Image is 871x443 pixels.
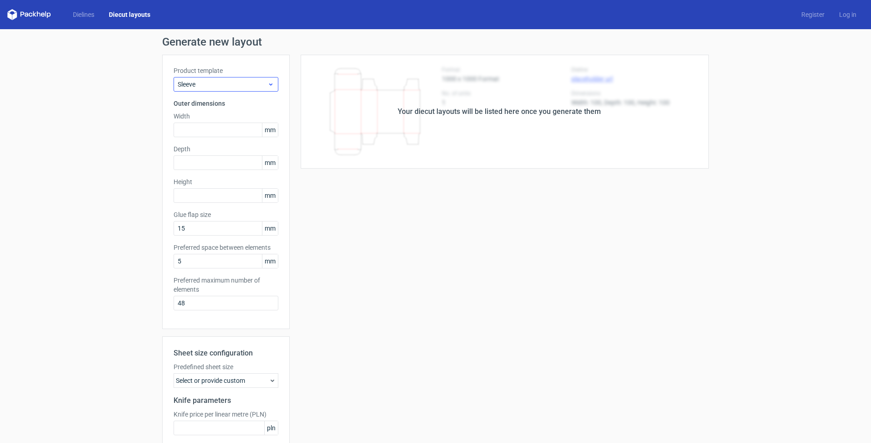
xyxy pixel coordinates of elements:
[262,221,278,235] span: mm
[262,189,278,202] span: mm
[174,373,278,388] div: Select or provide custom
[262,254,278,268] span: mm
[174,395,278,406] h2: Knife parameters
[178,80,267,89] span: Sleeve
[174,348,278,359] h2: Sheet size configuration
[174,410,278,419] label: Knife price per linear metre (PLN)
[174,362,278,371] label: Predefined sheet size
[174,177,278,186] label: Height
[174,66,278,75] label: Product template
[262,156,278,170] span: mm
[174,112,278,121] label: Width
[832,10,864,19] a: Log in
[174,144,278,154] label: Depth
[794,10,832,19] a: Register
[174,243,278,252] label: Preferred space between elements
[398,106,601,117] div: Your diecut layouts will be listed here once you generate them
[174,276,278,294] label: Preferred maximum number of elements
[174,210,278,219] label: Glue flap size
[174,99,278,108] h3: Outer dimensions
[162,36,709,47] h1: Generate new layout
[264,421,278,435] span: pln
[262,123,278,137] span: mm
[102,10,158,19] a: Diecut layouts
[66,10,102,19] a: Dielines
